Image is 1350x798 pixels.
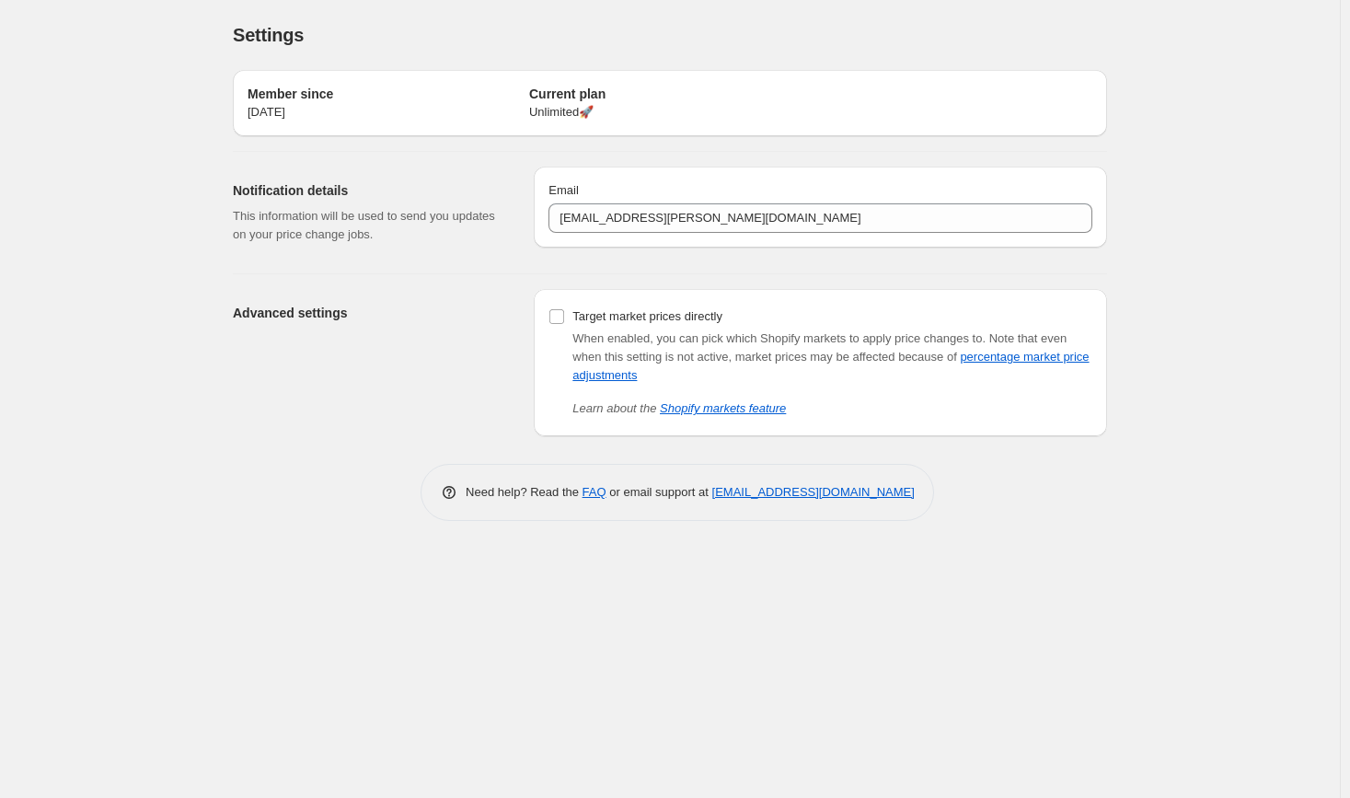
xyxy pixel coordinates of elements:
p: [DATE] [248,103,529,121]
span: Need help? Read the [466,485,583,499]
a: [EMAIL_ADDRESS][DOMAIN_NAME] [712,485,915,499]
h2: Notification details [233,181,504,200]
span: When enabled, you can pick which Shopify markets to apply price changes to. [572,331,986,345]
h2: Current plan [529,85,811,103]
span: Note that even when this setting is not active, market prices may be affected because of [572,331,1089,382]
p: Unlimited 🚀 [529,103,811,121]
i: Learn about the [572,401,786,415]
span: Settings [233,25,304,45]
a: Shopify markets feature [660,401,786,415]
span: Target market prices directly [572,309,722,323]
p: This information will be used to send you updates on your price change jobs. [233,207,504,244]
h2: Advanced settings [233,304,504,322]
a: FAQ [583,485,606,499]
h2: Member since [248,85,529,103]
span: Email [548,183,579,197]
span: or email support at [606,485,712,499]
